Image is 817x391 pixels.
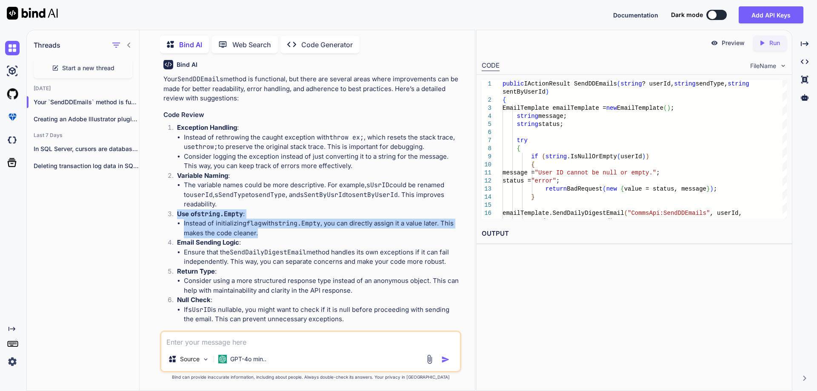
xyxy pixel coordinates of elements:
p: : [177,295,460,305]
span: public [503,80,524,87]
span: } [706,186,710,192]
span: message; [538,113,567,120]
img: premium [5,110,20,124]
div: 5 [482,120,491,128]
span: ( [663,105,667,111]
strong: Exception Handling [177,123,237,131]
h3: Code Review [163,110,460,120]
code: SendDailyDigestEmail [230,248,306,257]
p: Web Search [232,40,271,50]
code: throw; [195,143,218,151]
p: : [177,171,460,181]
span: Dark mode [671,11,703,19]
code: flag [246,219,262,228]
span: ; [713,186,717,192]
li: Instead of rethrowing the caught exception with , which resets the stack trace, use to preserve t... [184,133,460,152]
span: Documentation [613,11,658,19]
img: Bind AI [7,7,58,20]
span: { [531,161,534,168]
span: { [620,186,624,192]
span: "User ID cannot be null or empty." [534,169,656,176]
li: Consider using a more structured response type instead of an anonymous object. This can help with... [184,276,460,295]
span: EmailTemplate [617,105,663,111]
span: string [620,80,642,87]
span: ; [556,177,560,184]
p: : [177,267,460,277]
h2: Last 7 Days [27,132,139,139]
span: sendType, [695,80,728,87]
span: new [606,186,617,192]
span: string [517,113,538,120]
img: darkCloudIdeIcon [5,133,20,147]
li: Consider logging the exception instead of just converting it to a string for the message. This wa... [184,152,460,171]
img: Pick Models [202,356,209,363]
div: 1 [482,80,491,88]
span: "error" [531,177,556,184]
span: { [503,97,506,103]
strong: Null Check [177,296,211,304]
div: 16 [482,209,491,217]
p: Your `SendDDEmails` method is functional... [34,98,139,106]
div: 8 [482,145,491,153]
span: .IsNullOrEmpty [567,153,617,160]
p: Preview [722,39,745,47]
li: The variable names could be more descriptive. For example, could be renamed to , to , and to . Th... [184,180,460,209]
span: ) [646,153,649,160]
strong: Email Sending Logic [177,238,239,246]
code: sSendType [214,191,249,199]
p: Bind can provide inaccurate information, including about people. Always double-check its answers.... [160,374,461,380]
p: : [177,238,460,248]
div: 11 [482,169,491,177]
code: sSentByUsrId [300,191,346,199]
span: ) [642,153,645,160]
span: string [517,121,538,128]
li: Instead of initializing with , you can directly assign it a value later. This makes the code clea... [184,219,460,238]
code: string.Empty [197,210,243,218]
code: throw ex; [329,133,364,142]
p: Bind AI [179,40,202,50]
span: ? userId, [642,80,674,87]
span: { [517,145,520,152]
p: Code Generator [301,40,353,50]
h2: OUTPUT [477,224,792,244]
h1: Threads [34,40,60,50]
p: Your method is functional, but there are several areas where improvements can be made for better ... [163,74,460,103]
code: string.Empty [274,219,320,228]
code: sentByUserId [352,191,398,199]
span: sendType, sentByUserId [531,218,610,225]
p: : [177,209,460,219]
h2: [DATE] [27,85,139,92]
code: sendType [255,191,286,199]
span: userId [620,153,642,160]
span: new [606,105,617,111]
div: 14 [482,193,491,201]
span: value = status, message [624,186,706,192]
span: EmailTemplate emailTemplate = [503,105,606,111]
div: 4 [482,112,491,120]
li: Ensure that the method handles its own exceptions if it can fail independently. This way, you can... [184,248,460,267]
div: 7 [482,137,491,145]
li: If is nullable, you might want to check if it is null before proceeding with sending the email. T... [184,305,460,324]
span: string [674,80,695,87]
img: icon [441,355,450,364]
strong: Use of [177,210,243,218]
span: return [545,186,566,192]
span: ( [603,186,606,192]
strong: Variable Naming [177,171,228,180]
span: string [728,80,749,87]
div: 2 [482,96,491,104]
img: attachment [425,354,434,364]
img: preview [711,39,718,47]
code: sUsrID [188,305,211,314]
span: ; [656,169,660,176]
span: string [545,153,566,160]
span: message = [503,169,535,176]
span: IActionResult SendDDEmails [524,80,617,87]
img: settings [5,354,20,369]
span: ; [671,105,674,111]
div: 3 [482,104,491,112]
span: if [531,153,538,160]
strong: Return Type [177,267,215,275]
span: ( [542,153,545,160]
span: ) [710,186,713,192]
